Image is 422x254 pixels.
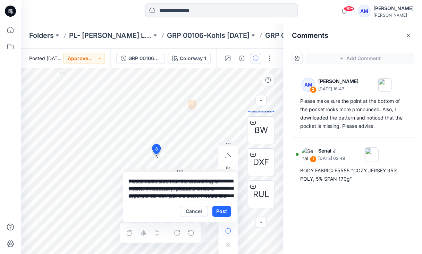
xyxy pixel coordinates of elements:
button: Cancel [180,206,208,217]
span: Posted [DATE] 04:32 by [29,55,63,62]
button: Colorway 1 [168,53,211,64]
p: [DATE] 16:47 [318,85,358,92]
span: DXF [253,156,269,169]
div: GRP 00106-NOTCH COLLAR SHORTY SET_DEVELOPMENT [128,55,160,62]
div: AM [358,5,370,17]
div: [PERSON_NAME] [373,13,413,18]
button: Details [236,53,247,64]
button: Add Comment [305,53,414,64]
button: Post [212,206,231,217]
p: [PERSON_NAME] [318,77,358,85]
span: RUL [253,188,269,200]
p: Senal J [318,147,345,155]
span: 3 [155,146,158,152]
div: BODY FABRIC: F5555 "COZY JERSEY 95% POLY, 5% SPAN 170g" [300,166,405,183]
a: PL- [PERSON_NAME] Leeds- [69,31,152,40]
div: 2 [310,86,316,93]
div: [PERSON_NAME] [373,4,413,13]
img: Senal J [301,147,315,161]
div: Please make sure the point at the bottom of the pocket looks more pronounced. Also, I downloaded ... [300,97,405,130]
div: 1 [310,156,316,163]
div: AM [301,78,315,92]
h2: Comments [292,31,328,40]
p: GRP 00106-NOTCH COLLAR SHORTY SET_DEVELOPMENT [265,31,347,40]
a: GRP 00106-Kohls [DATE] [167,31,250,40]
a: Folders [29,31,54,40]
span: BW [254,124,268,137]
div: Colorway 1 [180,55,206,62]
button: GRP 00106-NOTCH COLLAR SHORTY SET_DEVELOPMENT [116,53,165,64]
p: [DATE] 02:49 [318,155,345,162]
span: 99+ [344,6,354,11]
